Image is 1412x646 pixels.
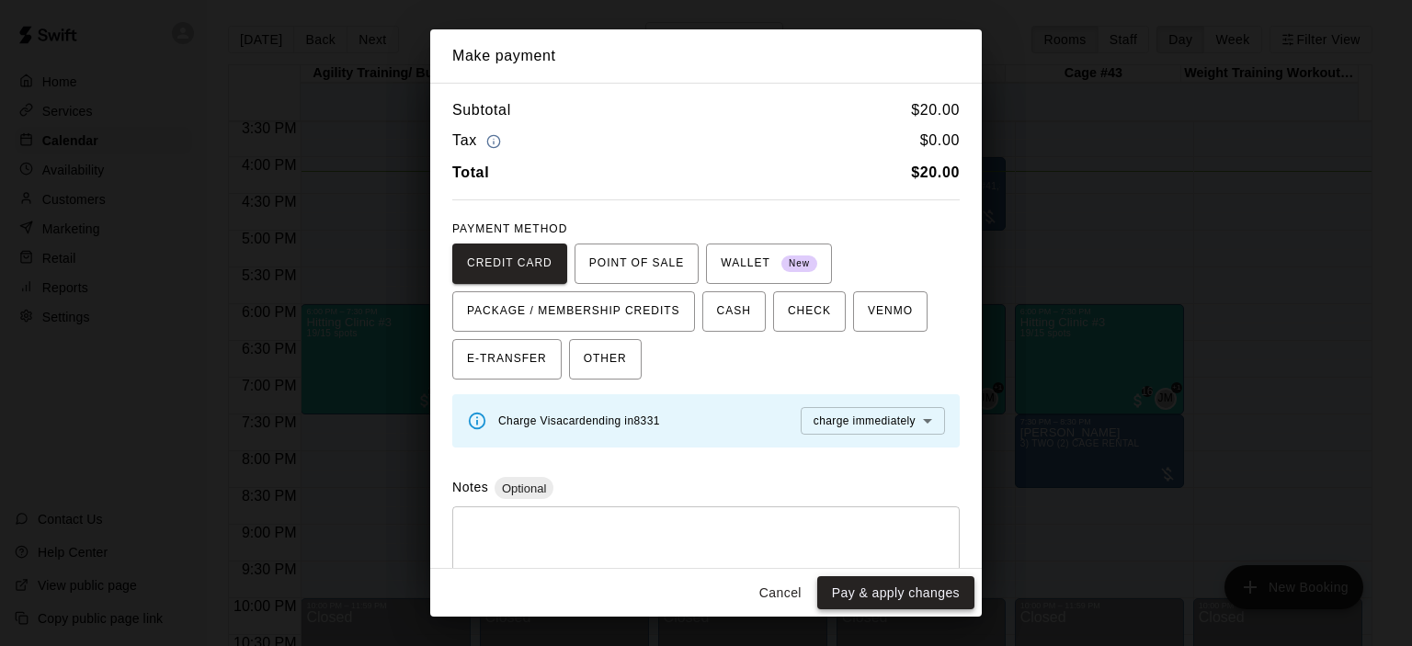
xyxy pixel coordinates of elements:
span: charge immediately [814,414,916,427]
span: Charge Visa card ending in 8331 [498,414,660,427]
h6: $ 20.00 [911,98,960,122]
button: CREDIT CARD [452,244,567,284]
button: POINT OF SALE [575,244,699,284]
span: Optional [495,482,553,495]
h2: Make payment [430,29,982,83]
button: PACKAGE / MEMBERSHIP CREDITS [452,291,695,332]
button: Pay & apply changes [817,576,974,610]
span: PAYMENT METHOD [452,222,567,235]
span: OTHER [584,345,627,374]
button: CASH [702,291,766,332]
span: New [781,252,817,277]
span: WALLET [721,249,817,278]
span: CHECK [788,297,831,326]
span: CASH [717,297,751,326]
h6: Tax [452,129,506,153]
button: E-TRANSFER [452,339,562,380]
span: CREDIT CARD [467,249,552,278]
button: WALLET New [706,244,832,284]
label: Notes [452,480,488,494]
span: PACKAGE / MEMBERSHIP CREDITS [467,297,680,326]
span: VENMO [868,297,913,326]
b: Total [452,164,489,180]
button: OTHER [569,339,642,380]
b: $ 20.00 [911,164,960,180]
span: POINT OF SALE [589,249,684,278]
button: VENMO [853,291,928,332]
h6: $ 0.00 [920,129,960,153]
button: Cancel [751,576,810,610]
button: CHECK [773,291,846,332]
span: E-TRANSFER [467,345,547,374]
h6: Subtotal [452,98,511,122]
